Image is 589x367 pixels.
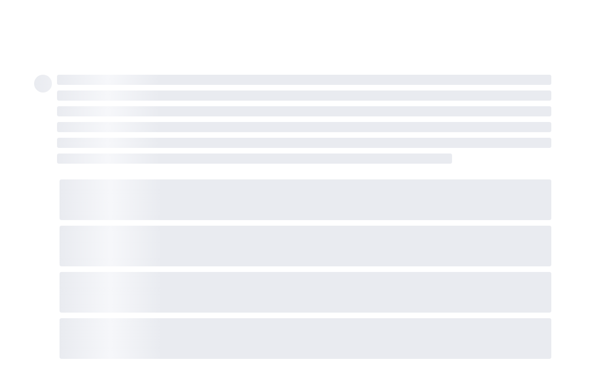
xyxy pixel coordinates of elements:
[57,90,551,101] span: ‌
[60,179,551,220] span: ‌
[57,75,551,85] span: ‌
[57,138,551,148] span: ‌
[34,75,52,93] span: ‌
[57,154,453,164] span: ‌
[60,318,551,359] span: ‌
[57,122,551,132] span: ‌
[60,226,551,266] span: ‌
[57,106,551,116] span: ‌
[60,272,551,313] span: ‌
